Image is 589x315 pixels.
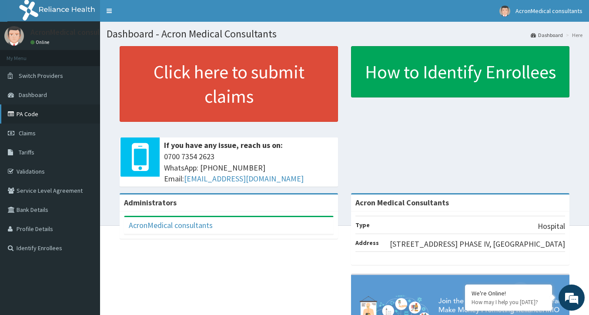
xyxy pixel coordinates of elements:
[164,151,334,184] span: 0700 7354 2623 WhatsApp: [PHONE_NUMBER] Email:
[531,31,563,39] a: Dashboard
[30,39,51,45] a: Online
[107,28,582,40] h1: Dashboard - Acron Medical Consultants
[564,31,582,39] li: Here
[184,174,304,184] a: [EMAIL_ADDRESS][DOMAIN_NAME]
[19,148,34,156] span: Tariffs
[538,221,565,232] p: Hospital
[124,198,177,208] b: Administrators
[4,26,24,46] img: User Image
[19,91,47,99] span: Dashboard
[499,6,510,17] img: User Image
[19,72,63,80] span: Switch Providers
[120,46,338,122] a: Click here to submit claims
[472,298,545,306] p: How may I help you today?
[30,28,118,36] p: AcronMedical consultants
[355,221,370,229] b: Type
[351,46,569,97] a: How to Identify Enrollees
[390,238,565,250] p: [STREET_ADDRESS] PHASE IV, [GEOGRAPHIC_DATA]
[129,220,213,230] a: AcronMedical consultants
[19,129,36,137] span: Claims
[164,140,283,150] b: If you have any issue, reach us on:
[515,7,582,15] span: AcronMedical consultants
[355,198,449,208] strong: Acron Medical Consultants
[472,289,545,297] div: We're Online!
[355,239,379,247] b: Address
